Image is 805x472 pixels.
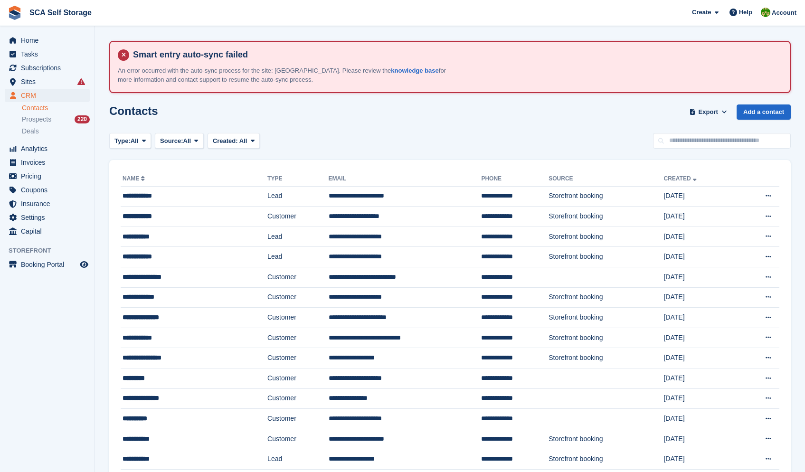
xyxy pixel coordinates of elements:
[5,197,90,210] a: menu
[663,429,737,449] td: [DATE]
[549,171,663,187] th: Source
[21,61,78,75] span: Subscriptions
[549,308,663,328] td: Storefront booking
[267,449,328,470] td: Lead
[737,104,791,120] a: Add a contact
[109,104,158,117] h1: Contacts
[663,267,737,288] td: [DATE]
[687,104,729,120] button: Export
[22,104,90,113] a: Contacts
[5,47,90,61] a: menu
[267,409,328,429] td: Customer
[267,207,328,227] td: Customer
[267,429,328,449] td: Customer
[8,6,22,20] img: stora-icon-8386f47178a22dfd0bd8f6a31ec36ba5ce8667c1dd55bd0f319d3a0aa187defe.svg
[549,348,663,368] td: Storefront booking
[663,207,737,227] td: [DATE]
[5,75,90,88] a: menu
[239,137,247,144] span: All
[481,171,549,187] th: Phone
[114,136,131,146] span: Type:
[21,183,78,197] span: Coupons
[692,8,711,17] span: Create
[5,211,90,224] a: menu
[549,328,663,348] td: Storefront booking
[267,368,328,389] td: Customer
[549,227,663,247] td: Storefront booking
[663,186,737,207] td: [DATE]
[22,127,39,136] span: Deals
[21,258,78,271] span: Booking Portal
[21,197,78,210] span: Insurance
[663,247,737,267] td: [DATE]
[21,34,78,47] span: Home
[21,170,78,183] span: Pricing
[267,348,328,368] td: Customer
[75,115,90,123] div: 220
[267,247,328,267] td: Lead
[549,429,663,449] td: Storefront booking
[208,133,260,149] button: Created: All
[5,142,90,155] a: menu
[772,8,796,18] span: Account
[663,388,737,409] td: [DATE]
[5,34,90,47] a: menu
[663,449,737,470] td: [DATE]
[78,259,90,270] a: Preview store
[5,258,90,271] a: menu
[663,227,737,247] td: [DATE]
[5,225,90,238] a: menu
[131,136,139,146] span: All
[267,186,328,207] td: Lead
[267,227,328,247] td: Lead
[549,186,663,207] td: Storefront booking
[9,246,95,255] span: Storefront
[663,328,737,348] td: [DATE]
[5,61,90,75] a: menu
[21,225,78,238] span: Capital
[663,348,737,368] td: [DATE]
[5,183,90,197] a: menu
[663,368,737,389] td: [DATE]
[549,449,663,470] td: Storefront booking
[77,78,85,85] i: Smart entry sync failures have occurred
[5,170,90,183] a: menu
[267,171,328,187] th: Type
[267,267,328,288] td: Customer
[183,136,191,146] span: All
[21,47,78,61] span: Tasks
[5,156,90,169] a: menu
[663,287,737,308] td: [DATE]
[129,49,782,60] h4: Smart entry auto-sync failed
[329,171,482,187] th: Email
[21,156,78,169] span: Invoices
[21,142,78,155] span: Analytics
[761,8,770,17] img: Sam Chapman
[22,115,51,124] span: Prospects
[663,409,737,429] td: [DATE]
[155,133,204,149] button: Source: All
[160,136,183,146] span: Source:
[267,287,328,308] td: Customer
[22,114,90,124] a: Prospects 220
[549,247,663,267] td: Storefront booking
[267,308,328,328] td: Customer
[26,5,95,20] a: SCA Self Storage
[109,133,151,149] button: Type: All
[739,8,752,17] span: Help
[5,89,90,102] a: menu
[549,287,663,308] td: Storefront booking
[22,126,90,136] a: Deals
[21,89,78,102] span: CRM
[391,67,438,74] a: knowledge base
[549,207,663,227] td: Storefront booking
[118,66,450,85] p: An error occurred with the auto-sync process for the site: [GEOGRAPHIC_DATA]. Please review the f...
[21,75,78,88] span: Sites
[267,388,328,409] td: Customer
[663,308,737,328] td: [DATE]
[213,137,238,144] span: Created:
[663,175,698,182] a: Created
[699,107,718,117] span: Export
[267,328,328,348] td: Customer
[21,211,78,224] span: Settings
